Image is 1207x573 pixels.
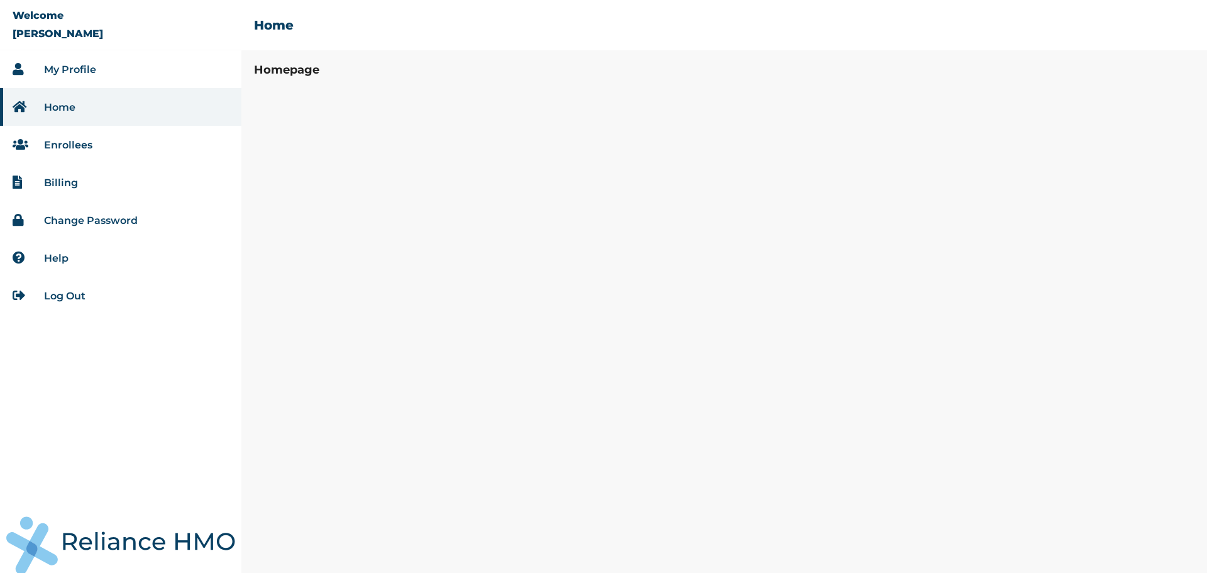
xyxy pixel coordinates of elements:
p: [PERSON_NAME] [13,28,103,40]
a: Change Password [44,214,138,226]
a: Billing [44,177,78,189]
h2: Home [254,18,294,33]
a: My Profile [44,64,96,75]
a: Log Out [44,290,85,302]
p: Welcome [13,9,63,21]
h3: Homepage [254,63,1194,77]
a: Enrollees [44,139,92,151]
a: Help [44,252,69,264]
a: Home [44,101,75,113]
